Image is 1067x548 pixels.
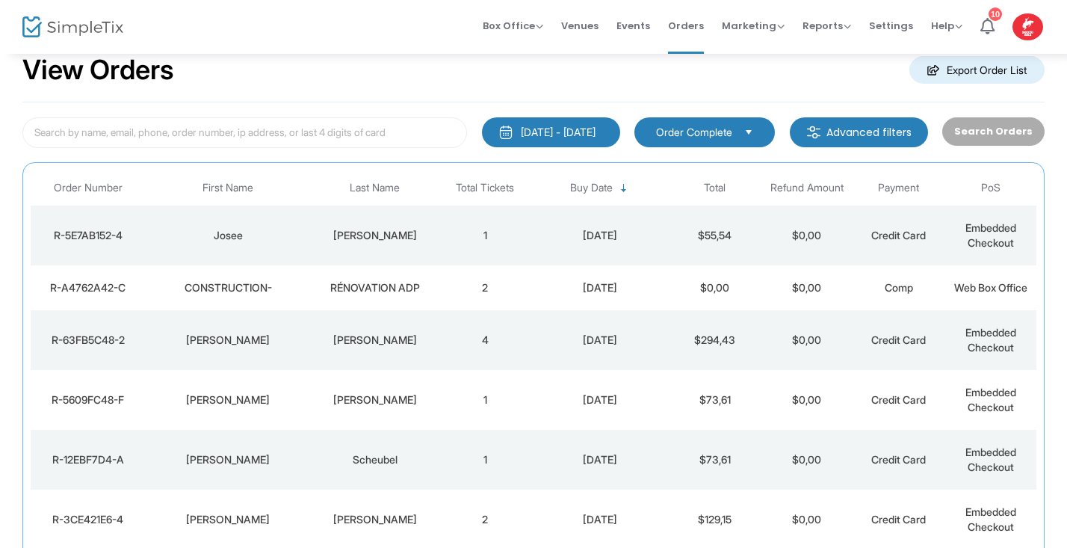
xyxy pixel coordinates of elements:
m-button: Export Order List [909,56,1045,84]
th: Total [669,170,761,206]
div: Alexandra [149,452,307,467]
span: Sortable [618,182,630,194]
span: Events [616,7,650,45]
span: Embedded Checkout [965,505,1016,533]
span: First Name [202,182,253,194]
div: CONSTRUCTION- [149,280,307,295]
div: Pelletier [315,333,436,348]
span: Settings [869,7,913,45]
th: Refund Amount [761,170,853,206]
img: monthly [498,125,513,140]
span: Credit Card [871,453,926,466]
td: 1 [439,430,531,490]
div: Mickael [149,333,307,348]
div: Lemieux [315,512,436,527]
div: 10 [989,7,1002,21]
span: Last Name [350,182,400,194]
div: 2025-08-18 [535,280,665,295]
button: Select [738,124,759,141]
td: $0,00 [761,206,853,265]
span: Buy Date [570,182,613,194]
div: 2025-08-17 [535,512,665,527]
td: $0,00 [761,310,853,370]
span: Marketing [722,19,785,33]
div: Pelletier [315,392,436,407]
span: Credit Card [871,229,926,241]
div: 2025-08-18 [535,392,665,407]
td: 1 [439,206,531,265]
span: Order Complete [656,125,732,140]
span: PoS [981,182,1000,194]
img: filter [806,125,821,140]
div: Josee [149,228,307,243]
td: $0,00 [761,370,853,430]
div: RÉNOVATION ADP [315,280,436,295]
input: Search by name, email, phone, order number, ip address, or last 4 digits of card [22,117,467,148]
td: 2 [439,265,531,310]
div: R-A4762A42-C [34,280,142,295]
div: R-3CE421E6-4 [34,512,142,527]
button: [DATE] - [DATE] [482,117,620,147]
span: Credit Card [871,513,926,526]
div: 2025-08-18 [535,228,665,243]
div: R-63FB5C48-2 [34,333,142,348]
span: Embedded Checkout [965,326,1016,354]
div: Bedard [315,228,436,243]
span: Help [931,19,962,33]
span: Payment [878,182,919,194]
span: Venues [561,7,599,45]
td: 4 [439,310,531,370]
td: $0,00 [669,265,761,310]
h2: View Orders [22,54,174,87]
td: $0,00 [761,430,853,490]
span: Order Number [54,182,123,194]
div: 2025-08-18 [535,452,665,467]
div: 2025-08-18 [535,333,665,348]
span: Credit Card [871,333,926,346]
span: Box Office [483,19,543,33]
span: Credit Card [871,393,926,406]
div: Juliette [149,512,307,527]
m-button: Advanced filters [790,117,928,147]
div: Mickael [149,392,307,407]
span: Embedded Checkout [965,446,1016,473]
span: Comp [885,281,913,294]
td: $0,00 [761,265,853,310]
div: R-12EBF7D4-A [34,452,142,467]
div: Scheubel [315,452,436,467]
td: 1 [439,370,531,430]
span: Embedded Checkout [965,386,1016,413]
span: Web Box Office [954,281,1027,294]
div: R-5609FC48-F [34,392,142,407]
span: Orders [668,7,704,45]
td: $73,61 [669,430,761,490]
div: R-5E7AB152-4 [34,228,142,243]
td: $294,43 [669,310,761,370]
span: Reports [802,19,851,33]
th: Total Tickets [439,170,531,206]
td: $73,61 [669,370,761,430]
td: $55,54 [669,206,761,265]
span: Embedded Checkout [965,221,1016,249]
div: [DATE] - [DATE] [521,125,596,140]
